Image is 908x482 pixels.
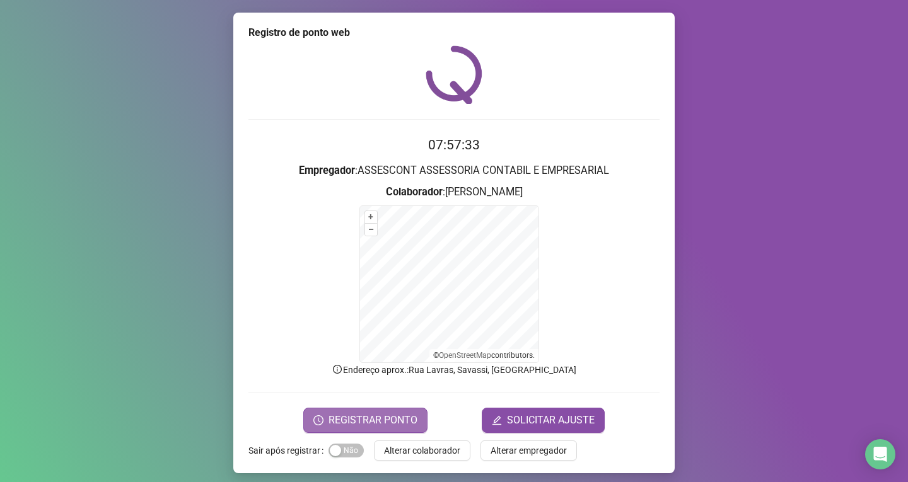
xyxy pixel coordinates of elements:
span: Alterar empregador [491,444,567,457]
button: REGISTRAR PONTO [303,408,428,433]
img: QRPoint [426,45,482,104]
strong: Empregador [299,164,355,176]
button: Alterar empregador [480,440,577,461]
button: editSOLICITAR AJUSTE [482,408,605,433]
time: 07:57:33 [428,137,480,152]
span: SOLICITAR AJUSTE [507,413,595,428]
span: info-circle [332,364,343,375]
li: © contributors. [433,351,535,360]
span: REGISTRAR PONTO [329,413,417,428]
span: Alterar colaborador [384,444,460,457]
span: clock-circle [313,415,323,425]
div: Open Intercom Messenger [865,439,895,469]
button: Alterar colaborador [374,440,470,461]
h3: : ASSESCONT ASSESSORIA CONTABIL E EMPRESARIAL [248,163,660,179]
span: edit [492,415,502,425]
button: + [365,211,377,223]
p: Endereço aprox. : Rua Lavras, Savassi, [GEOGRAPHIC_DATA] [248,363,660,377]
strong: Colaborador [386,186,443,198]
button: – [365,224,377,236]
div: Registro de ponto web [248,25,660,40]
h3: : [PERSON_NAME] [248,184,660,200]
a: OpenStreetMap [439,351,491,360]
label: Sair após registrar [248,440,329,461]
